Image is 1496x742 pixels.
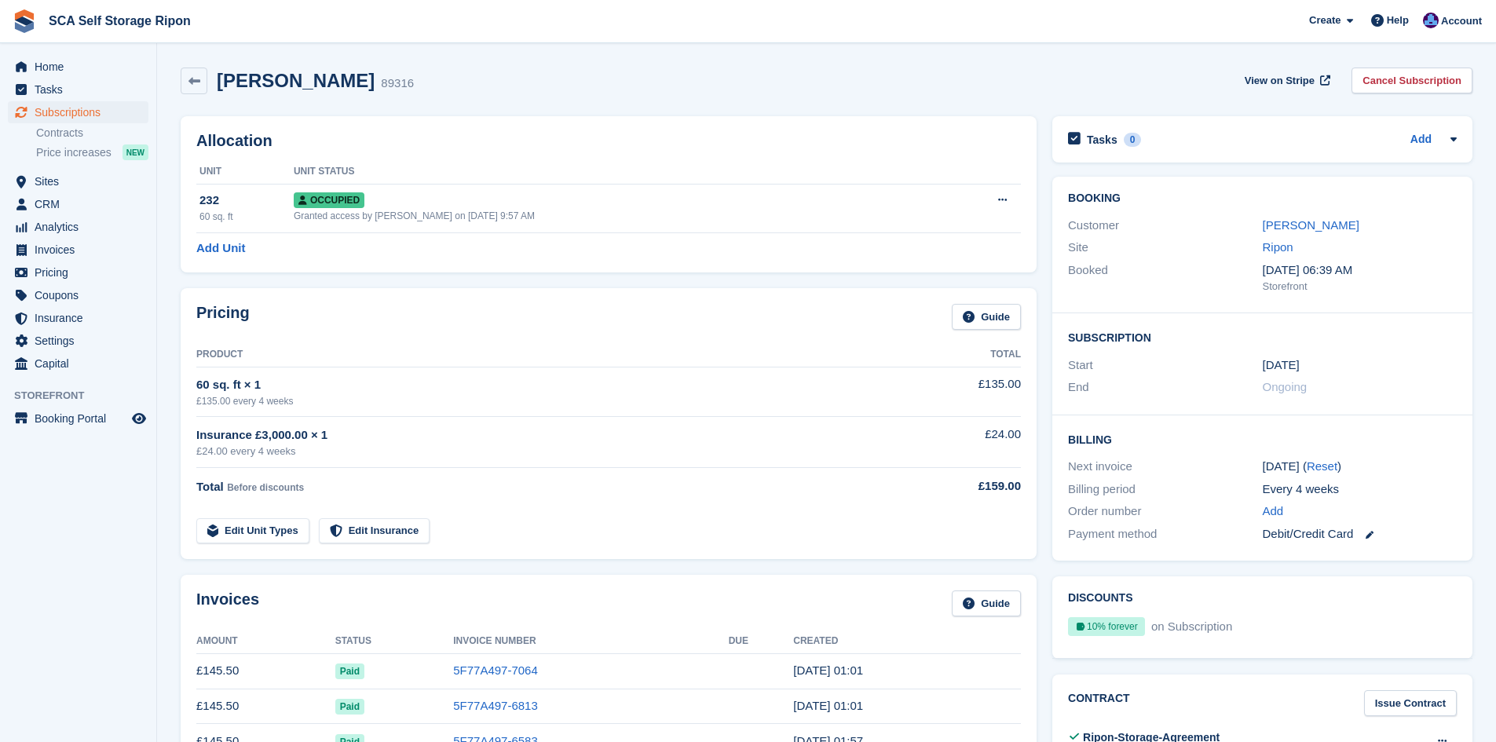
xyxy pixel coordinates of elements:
[1068,192,1457,205] h2: Booking
[196,159,294,185] th: Unit
[35,56,129,78] span: Home
[952,304,1021,330] a: Guide
[1068,356,1262,375] div: Start
[1148,620,1232,633] span: on Subscription
[35,261,129,283] span: Pricing
[1410,131,1432,149] a: Add
[1068,690,1130,716] h2: Contract
[8,353,148,375] a: menu
[894,477,1021,495] div: £159.00
[35,79,129,101] span: Tasks
[196,132,1021,150] h2: Allocation
[196,653,335,689] td: £145.50
[8,284,148,306] a: menu
[227,482,304,493] span: Before discounts
[1263,218,1359,232] a: [PERSON_NAME]
[1068,503,1262,521] div: Order number
[335,629,454,654] th: Status
[453,663,538,677] a: 5F77A497-7064
[1263,261,1457,280] div: [DATE] 06:39 AM
[196,518,309,544] a: Edit Unit Types
[1263,356,1300,375] time: 2025-06-06 00:00:00 UTC
[123,144,148,160] div: NEW
[35,170,129,192] span: Sites
[1263,240,1293,254] a: Ripon
[196,689,335,724] td: £145.50
[1068,239,1262,257] div: Site
[1124,133,1142,147] div: 0
[1441,13,1482,29] span: Account
[196,376,894,394] div: 60 sq. ft × 1
[1068,378,1262,397] div: End
[335,663,364,679] span: Paid
[8,216,148,238] a: menu
[199,210,294,224] div: 60 sq. ft
[8,261,148,283] a: menu
[1068,481,1262,499] div: Billing period
[1068,525,1262,543] div: Payment method
[196,590,259,616] h2: Invoices
[894,342,1021,367] th: Total
[196,629,335,654] th: Amount
[1364,690,1457,716] a: Issue Contract
[8,170,148,192] a: menu
[1068,592,1457,605] h2: Discounts
[793,663,863,677] time: 2025-09-26 00:01:17 UTC
[35,408,129,429] span: Booking Portal
[1352,68,1472,93] a: Cancel Subscription
[35,101,129,123] span: Subscriptions
[1263,503,1284,521] a: Add
[14,388,156,404] span: Storefront
[381,75,414,93] div: 89316
[1387,13,1409,28] span: Help
[1068,261,1262,294] div: Booked
[294,159,934,185] th: Unit Status
[1263,279,1457,294] div: Storefront
[1068,329,1457,345] h2: Subscription
[35,330,129,352] span: Settings
[1087,133,1117,147] h2: Tasks
[8,239,148,261] a: menu
[13,9,36,33] img: stora-icon-8386f47178a22dfd0bd8f6a31ec36ba5ce8667c1dd55bd0f319d3a0aa187defe.svg
[1068,431,1457,447] h2: Billing
[8,101,148,123] a: menu
[8,193,148,215] a: menu
[1423,13,1439,28] img: Sarah Race
[196,239,245,258] a: Add Unit
[35,193,129,215] span: CRM
[36,126,148,141] a: Contracts
[793,629,1021,654] th: Created
[793,699,863,712] time: 2025-08-29 00:01:14 UTC
[35,353,129,375] span: Capital
[453,699,538,712] a: 5F77A497-6813
[1245,73,1315,89] span: View on Stripe
[1068,617,1145,636] div: 10% forever
[196,342,894,367] th: Product
[1309,13,1341,28] span: Create
[196,394,894,408] div: £135.00 every 4 weeks
[1263,525,1457,543] div: Debit/Credit Card
[8,330,148,352] a: menu
[199,192,294,210] div: 232
[294,209,934,223] div: Granted access by [PERSON_NAME] on [DATE] 9:57 AM
[35,216,129,238] span: Analytics
[196,444,894,459] div: £24.00 every 4 weeks
[130,409,148,428] a: Preview store
[1263,380,1308,393] span: Ongoing
[196,304,250,330] h2: Pricing
[1263,481,1457,499] div: Every 4 weeks
[217,70,375,91] h2: [PERSON_NAME]
[453,629,728,654] th: Invoice Number
[35,239,129,261] span: Invoices
[1263,458,1457,476] div: [DATE] ( )
[196,426,894,444] div: Insurance £3,000.00 × 1
[35,284,129,306] span: Coupons
[729,629,794,654] th: Due
[335,699,364,715] span: Paid
[1238,68,1333,93] a: View on Stripe
[1068,458,1262,476] div: Next invoice
[196,480,224,493] span: Total
[894,367,1021,416] td: £135.00
[294,192,364,208] span: Occupied
[36,144,148,161] a: Price increases NEW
